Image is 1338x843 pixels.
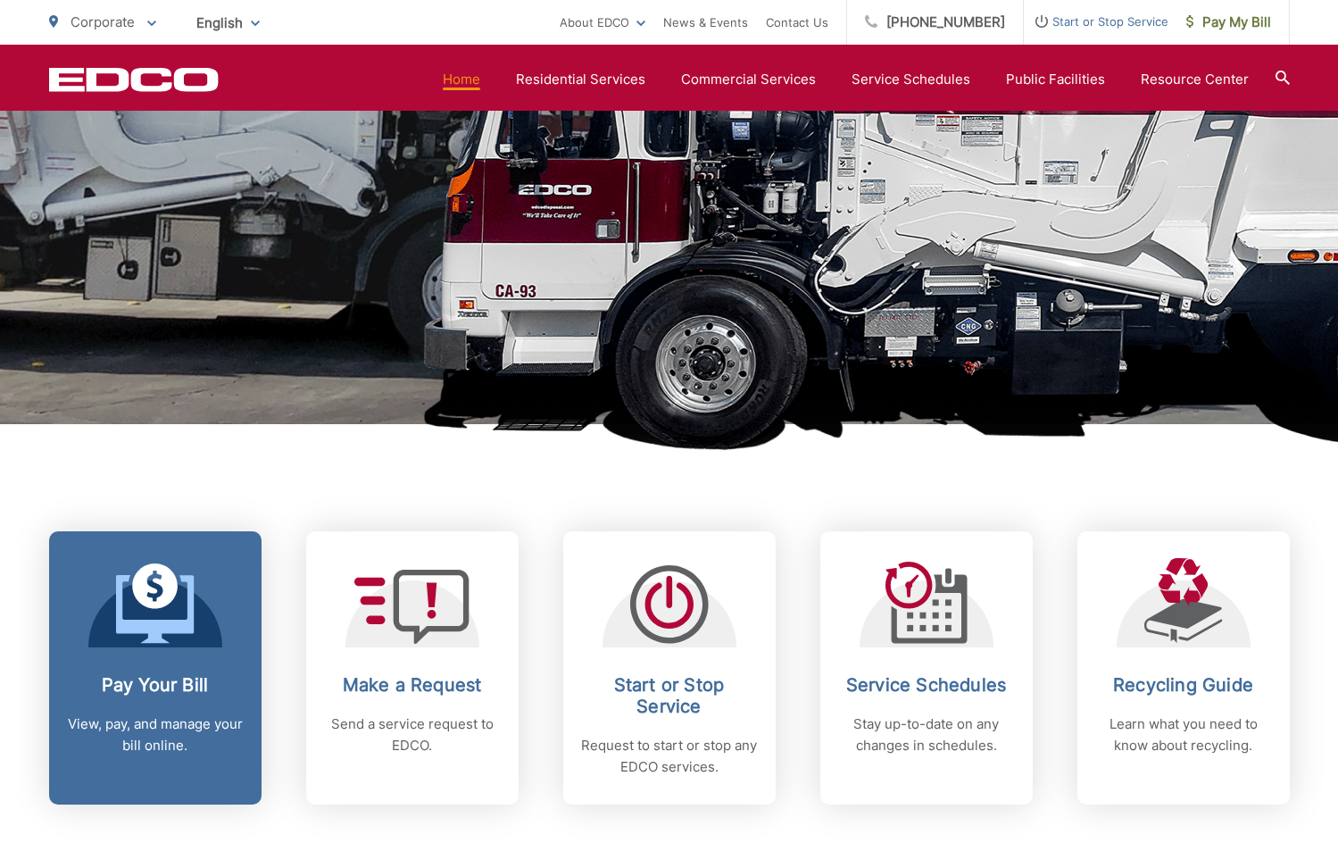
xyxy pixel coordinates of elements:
[838,674,1015,696] h2: Service Schedules
[71,13,135,30] span: Corporate
[1186,12,1271,33] span: Pay My Bill
[67,674,244,696] h2: Pay Your Bill
[581,735,758,778] p: Request to start or stop any EDCO services.
[663,12,748,33] a: News & Events
[443,69,480,90] a: Home
[560,12,645,33] a: About EDCO
[324,714,501,756] p: Send a service request to EDCO.
[49,67,219,92] a: EDCD logo. Return to the homepage.
[820,531,1033,805] a: Service Schedules Stay up-to-date on any changes in schedules.
[324,674,501,696] h2: Make a Request
[1141,69,1249,90] a: Resource Center
[306,531,519,805] a: Make a Request Send a service request to EDCO.
[1095,674,1272,696] h2: Recycling Guide
[681,69,816,90] a: Commercial Services
[183,7,273,38] span: English
[1077,531,1290,805] a: Recycling Guide Learn what you need to know about recycling.
[67,714,244,756] p: View, pay, and manage your bill online.
[852,69,970,90] a: Service Schedules
[581,674,758,717] h2: Start or Stop Service
[1095,714,1272,756] p: Learn what you need to know about recycling.
[838,714,1015,756] p: Stay up-to-date on any changes in schedules.
[516,69,645,90] a: Residential Services
[49,531,262,805] a: Pay Your Bill View, pay, and manage your bill online.
[766,12,828,33] a: Contact Us
[1006,69,1105,90] a: Public Facilities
